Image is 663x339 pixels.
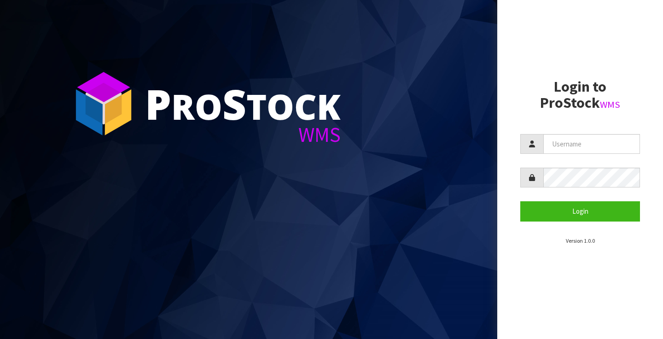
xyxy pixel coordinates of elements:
img: ProStock Cube [69,69,138,138]
div: ro tock [145,83,341,124]
span: S [222,76,246,132]
h2: Login to ProStock [520,79,640,111]
small: WMS [600,99,620,111]
span: P [145,76,171,132]
div: WMS [145,124,341,145]
button: Login [520,201,640,221]
small: Version 1.0.0 [566,237,595,244]
input: Username [543,134,640,154]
